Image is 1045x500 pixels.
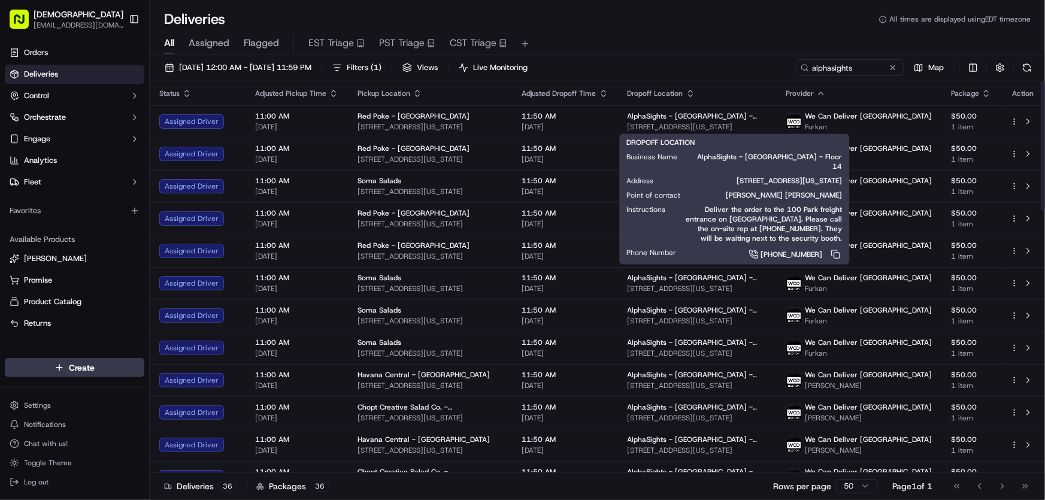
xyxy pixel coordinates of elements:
a: [PHONE_NUMBER] [696,248,843,261]
span: [DATE] [255,122,338,132]
img: profile_wcd-boston.png [786,469,802,485]
a: 📗Knowledge Base [7,169,96,190]
span: Red Poke - [GEOGRAPHIC_DATA] [358,111,470,121]
button: Control [5,86,144,105]
button: Notifications [5,416,144,433]
a: [PERSON_NAME] [10,253,140,264]
span: Furkan [805,122,932,132]
div: 36 [219,481,237,492]
a: Orders [5,43,144,62]
span: [DATE] [255,413,338,423]
span: [DATE] [255,446,338,455]
span: 11:00 AM [255,370,338,380]
span: $50.00 [951,241,991,250]
span: Control [24,90,49,101]
img: profile_wcd-boston.png [786,372,802,388]
span: [PERSON_NAME] [805,446,932,455]
span: $50.00 [951,111,991,121]
span: [STREET_ADDRESS][US_STATE] [358,381,503,390]
button: Filters(1) [327,59,387,76]
span: [STREET_ADDRESS][US_STATE] [628,381,767,390]
span: $50.00 [951,305,991,315]
span: Adjusted Pickup Time [255,89,326,98]
a: 💻API Documentation [96,169,197,190]
span: [STREET_ADDRESS][US_STATE] [628,284,767,293]
span: Red Poke - [GEOGRAPHIC_DATA] [358,241,470,250]
span: We Can Deliver [GEOGRAPHIC_DATA] [805,467,932,477]
span: [STREET_ADDRESS][US_STATE] [358,122,503,132]
span: 1 item [951,349,991,358]
span: Pylon [119,203,145,212]
span: We Can Deliver [GEOGRAPHIC_DATA] [805,176,932,186]
span: [DATE] [255,381,338,390]
button: Start new chat [204,118,218,132]
span: [STREET_ADDRESS][US_STATE] [358,349,503,358]
span: 1 item [951,122,991,132]
span: 11:50 AM [522,305,608,315]
span: API Documentation [113,174,192,186]
span: AlphaSights - [GEOGRAPHIC_DATA] - Floor 11 [628,370,767,380]
span: [STREET_ADDRESS][US_STATE] [358,219,503,229]
span: Flagged [244,36,279,50]
span: [PHONE_NUMBER] [761,250,823,259]
button: Engage [5,129,144,149]
span: $50.00 [951,402,991,412]
span: [DATE] [522,154,608,164]
span: Havana Central - [GEOGRAPHIC_DATA] [358,370,490,380]
span: ( 1 ) [371,62,381,73]
span: $50.00 [951,370,991,380]
p: Welcome 👋 [12,48,218,67]
span: Knowledge Base [24,174,92,186]
span: Status [159,89,180,98]
span: [DATE] [255,251,338,261]
span: [DATE] [522,316,608,326]
p: Rows per page [773,480,831,492]
a: Promise [10,275,140,286]
span: [STREET_ADDRESS][US_STATE] [358,154,503,164]
span: 11:50 AM [522,273,608,283]
span: We Can Deliver [GEOGRAPHIC_DATA] [805,273,932,283]
input: Type to search [796,59,904,76]
span: $50.00 [951,467,991,477]
button: Refresh [1019,59,1035,76]
span: [DATE] [522,381,608,390]
span: Filters [347,62,381,73]
span: Soma Salads [358,176,401,186]
a: Returns [10,318,140,329]
span: We Can Deliver [GEOGRAPHIC_DATA] [805,241,932,250]
span: 11:00 AM [255,273,338,283]
span: We Can Deliver [GEOGRAPHIC_DATA] [805,144,932,153]
span: 11:00 AM [255,435,338,444]
span: [STREET_ADDRESS][US_STATE] [358,187,503,196]
span: 11:50 AM [522,241,608,250]
button: [EMAIL_ADDRESS][DOMAIN_NAME] [34,20,123,30]
a: Deliveries [5,65,144,84]
span: Analytics [24,155,57,166]
span: 11:50 AM [522,467,608,477]
div: 📗 [12,175,22,184]
span: Furkan [805,154,932,164]
span: Chat with us! [24,439,68,449]
span: 1 item [951,154,991,164]
span: Engage [24,134,50,144]
img: profile_wcd-boston.png [786,340,802,356]
span: EST Triage [308,36,354,50]
span: We Can Deliver [GEOGRAPHIC_DATA] [805,402,932,412]
div: Page 1 of 1 [892,480,932,492]
span: 11:00 AM [255,241,338,250]
span: DROPOFF LOCATION [627,138,695,147]
span: Red Poke - [GEOGRAPHIC_DATA] [358,208,470,218]
span: 1 item [951,284,991,293]
span: [STREET_ADDRESS][US_STATE] [358,413,503,423]
span: [STREET_ADDRESS][US_STATE] [358,316,503,326]
img: profile_wcd-boston.png [786,114,802,129]
span: $50.00 [951,435,991,444]
span: [STREET_ADDRESS][US_STATE] [358,446,503,455]
span: Orders [24,47,48,58]
span: Create [69,362,95,374]
span: [DATE] [255,284,338,293]
button: Map [908,59,949,76]
span: [DATE] [255,349,338,358]
span: [STREET_ADDRESS][US_STATE] [628,349,767,358]
span: Deliveries [177,480,214,492]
